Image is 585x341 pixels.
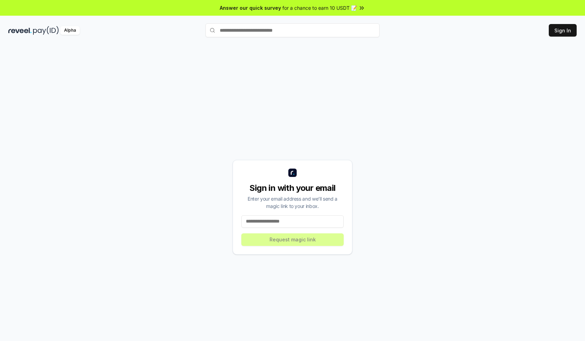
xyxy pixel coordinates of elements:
[288,169,297,177] img: logo_small
[220,4,281,11] span: Answer our quick survey
[60,26,80,35] div: Alpha
[282,4,357,11] span: for a chance to earn 10 USDT 📝
[241,195,344,210] div: Enter your email address and we’ll send a magic link to your inbox.
[549,24,577,37] button: Sign In
[241,183,344,194] div: Sign in with your email
[8,26,32,35] img: reveel_dark
[33,26,59,35] img: pay_id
